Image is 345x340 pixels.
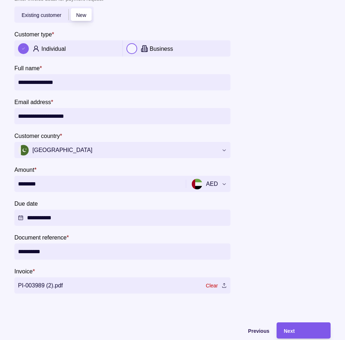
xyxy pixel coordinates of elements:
button: Next [277,322,331,339]
span: Existing customer [22,12,61,18]
label: PI-003989 (2).pdf [14,277,230,294]
p: Customer type [14,31,52,37]
p: Customer country [14,133,60,139]
span: Previous [248,328,269,334]
p: Email address [14,99,51,105]
p: Individual [41,46,66,52]
p: Amount [14,167,34,173]
span: New [76,12,86,18]
label: Customer type [14,30,54,39]
input: Full name [18,74,227,90]
div: newRemitter [14,6,94,23]
label: Full name [14,64,42,72]
span: Next [284,328,295,334]
p: Full name [14,65,40,71]
label: Customer country [14,131,62,140]
button: Previous [14,322,269,339]
label: Amount [14,165,36,174]
p: Document reference [14,234,67,241]
p: Due date [14,201,38,207]
a: Clear [206,282,218,290]
input: Document reference [18,243,227,260]
p: Invoice [14,268,33,274]
input: amount [18,176,180,192]
label: Email address [14,98,53,106]
label: Due date [14,199,38,208]
label: Document reference [14,233,69,242]
p: Business [150,46,173,52]
label: Invoice [14,267,35,276]
button: Due date [14,210,230,226]
input: Email address [18,108,227,124]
